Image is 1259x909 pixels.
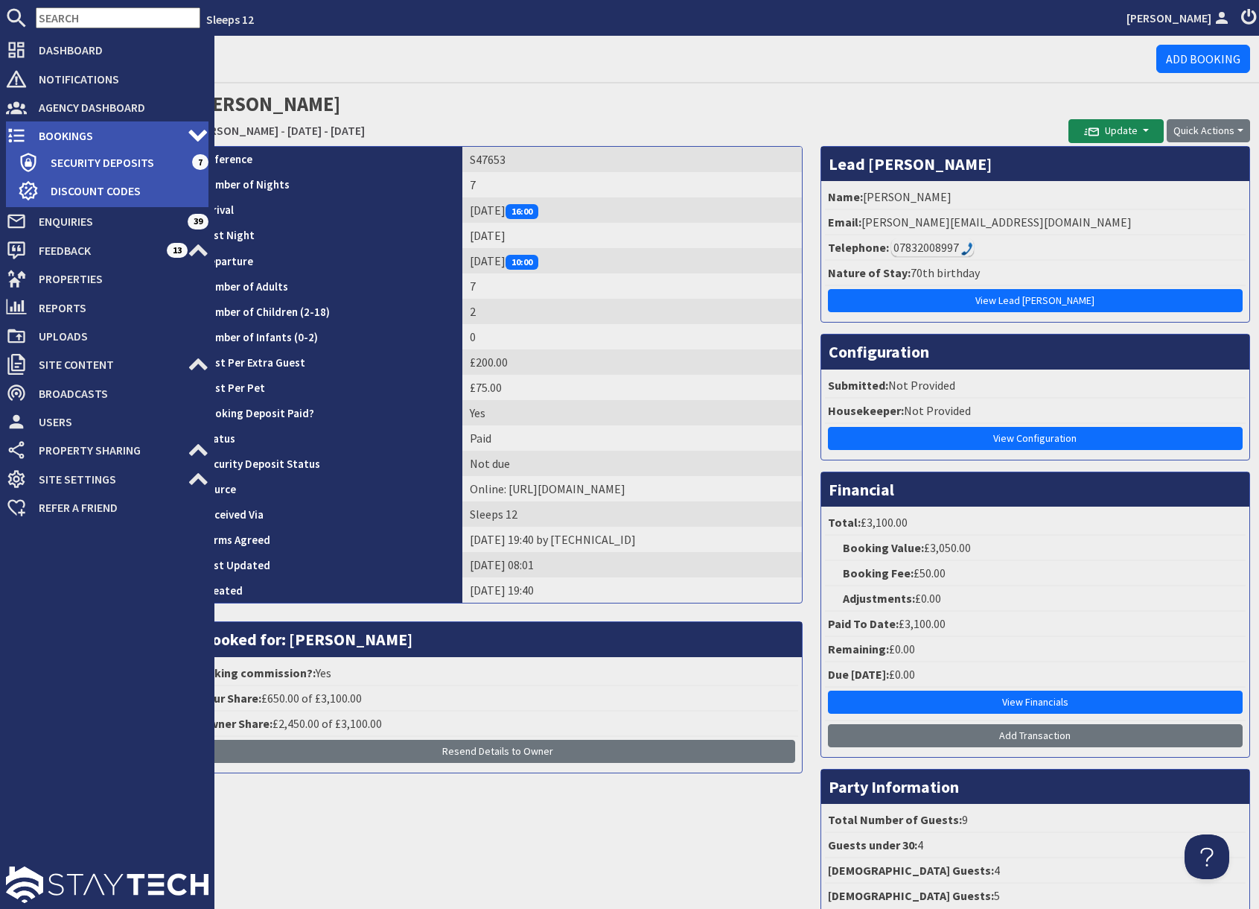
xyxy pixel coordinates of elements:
strong: Booking Value: [843,540,924,555]
li: 4 [825,833,1246,858]
strong: Remaining: [828,642,889,656]
td: £200.00 [462,349,802,375]
td: [DATE] [462,197,802,223]
li: [PERSON_NAME][EMAIL_ADDRESS][DOMAIN_NAME] [825,210,1246,235]
li: £0.00 [825,637,1246,662]
li: £3,050.00 [825,536,1246,561]
span: - [281,123,285,138]
th: Number of Adults [194,273,462,299]
td: Online: https://www.google.com/ [462,476,802,501]
a: Discount Codes [18,179,208,203]
strong: Adjustments: [843,591,915,606]
strong: Your Share: [201,691,261,706]
strong: Total: [828,515,861,530]
span: Agency Dashboard [27,95,208,119]
li: Not Provided [825,373,1246,399]
img: hfpfyWBK5wQHBAGPgDf9c6qAYOxxMAAAAASUVORK5CYII= [961,242,973,256]
li: £0.00 [825,586,1246,612]
span: Property Sharing [27,438,188,462]
a: Reports [6,296,208,320]
span: Reports [27,296,208,320]
td: Sleeps 12 [462,501,802,527]
strong: Owner Share: [201,716,272,731]
h3: Party Information [821,770,1249,804]
span: Bookings [27,124,188,148]
th: Reference [194,147,462,172]
a: Property Sharing [6,438,208,462]
a: Security Deposits 7 [18,151,208,174]
input: SEARCH [36,7,200,28]
td: [DATE] 19:40 [462,577,802,603]
a: [DATE] - [DATE] [287,123,365,138]
li: £2,450.00 of £3,100.00 [198,712,798,737]
a: Add Transaction [828,724,1243,747]
td: [DATE] [462,248,802,273]
span: Broadcasts [27,381,208,405]
span: Feedback [27,238,167,262]
td: S47653 [462,147,802,172]
a: [PERSON_NAME] [1126,9,1232,27]
strong: Housekeeper: [828,403,904,418]
div: Call: 07832008997 [891,238,974,256]
th: Terms Agreed [194,527,462,552]
th: Number of Children (2-18) [194,299,462,324]
h3: Financial [821,472,1249,507]
h3: Lead [PERSON_NAME] [821,147,1249,181]
span: Site Settings [27,467,188,491]
h3: Booked for: [PERSON_NAME] [194,622,802,656]
span: 39 [188,214,208,229]
img: staytech_l_w-4e588a39d9fa60e82540d7cfac8cfe4b7147e857d3e8dbdfbd41c59d52db0ec4.svg [6,867,208,903]
li: £0.00 [825,662,1246,688]
strong: Nature of Stay: [828,265,911,280]
th: Source [194,476,462,501]
a: Uploads [6,324,208,348]
a: Bookings [6,124,208,148]
strong: Telephone: [828,240,889,255]
h3: Configuration [821,335,1249,369]
li: 9 [825,808,1246,833]
td: Yes [462,400,802,425]
span: 16:00 [506,204,538,219]
th: Departure [194,248,462,273]
th: Cost Per Pet [194,375,462,400]
a: Dashboard [6,38,208,62]
th: Last Updated [194,552,462,577]
button: Quick Actions [1167,119,1250,142]
a: Site Settings [6,467,208,491]
span: Refer a Friend [27,495,208,519]
a: Notifications [6,67,208,91]
li: Yes [198,661,798,686]
strong: Taking commission?: [201,665,316,680]
strong: [DEMOGRAPHIC_DATA] Guests: [828,863,994,878]
span: Users [27,410,208,434]
a: View Financials [828,691,1243,714]
th: Security Deposit Status [194,451,462,476]
td: 2 [462,299,802,324]
span: Properties [27,267,208,291]
a: Users [6,410,208,434]
a: View Configuration [828,427,1243,450]
a: Properties [6,267,208,291]
th: Booking Deposit Paid? [194,400,462,425]
li: £650.00 of £3,100.00 [198,686,798,712]
td: [DATE] 08:01 [462,552,802,577]
i: Agreements were checked at the time of signing booking terms:<br>- I AGREE to take out appropriat... [270,535,282,547]
li: 4 [825,858,1246,884]
a: View Lead [PERSON_NAME] [828,289,1243,312]
th: Last Night [194,223,462,248]
a: Feedback 13 [6,238,208,262]
th: Received Via [194,501,462,527]
li: Not Provided [825,399,1246,424]
td: Not due [462,451,802,476]
a: [PERSON_NAME] [194,123,278,138]
span: Uploads [27,324,208,348]
th: Arrival [194,197,462,223]
strong: Submitted: [828,378,888,393]
strong: [DEMOGRAPHIC_DATA] Guests: [828,888,994,903]
button: Update [1068,119,1164,143]
td: £75.00 [462,375,802,400]
li: £50.00 [825,561,1246,586]
li: £3,100.00 [825,612,1246,637]
h2: [PERSON_NAME] [194,89,1068,142]
strong: Email: [828,215,861,229]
